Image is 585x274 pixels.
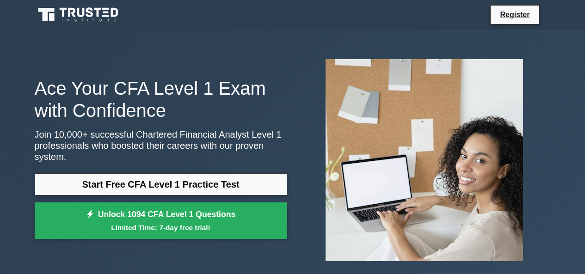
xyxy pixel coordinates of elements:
[35,202,287,239] a: Unlock 1094 CFA Level 1 QuestionsLimited Time: 7-day free trial!
[35,77,287,122] h1: Ace Your CFA Level 1 Exam with Confidence
[35,173,287,195] a: Start Free CFA Level 1 Practice Test
[46,222,276,233] small: Limited Time: 7-day free trial!
[494,9,535,20] a: Register
[35,129,287,162] p: Join 10,000+ successful Chartered Financial Analyst Level 1 professionals who boosted their caree...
